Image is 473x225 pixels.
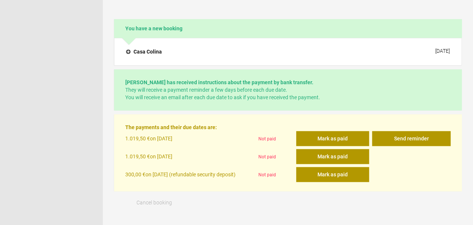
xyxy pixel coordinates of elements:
[126,48,162,55] h4: Casa Colina
[136,200,172,206] span: Cancel booking
[125,149,255,167] div: on [DATE]
[435,48,450,54] div: [DATE]
[125,79,313,85] strong: [PERSON_NAME] has received instructions about the payment by bank transfer.
[296,131,369,146] button: Mark as paid
[125,124,217,130] strong: The payments and their due dates are:
[125,167,255,182] div: on [DATE] (refundable security deposit)
[255,131,296,149] div: Not paid
[125,131,255,149] div: on [DATE]
[372,131,451,146] button: Send reminder
[114,195,194,210] button: Cancel booking
[255,167,296,182] div: Not paid
[125,136,150,142] flynt-currency: 1.019,50 €
[255,149,296,167] div: Not paid
[296,149,369,164] button: Mark as paid
[114,19,462,38] h2: You have a new booking
[125,79,451,101] p: They will receive a payment reminder a few days before each due date. You will receive an email a...
[125,153,150,159] flynt-currency: 1.019,50 €
[125,171,145,177] flynt-currency: 300,00 €
[120,44,456,60] button: Casa Colina [DATE]
[296,167,369,182] button: Mark as paid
